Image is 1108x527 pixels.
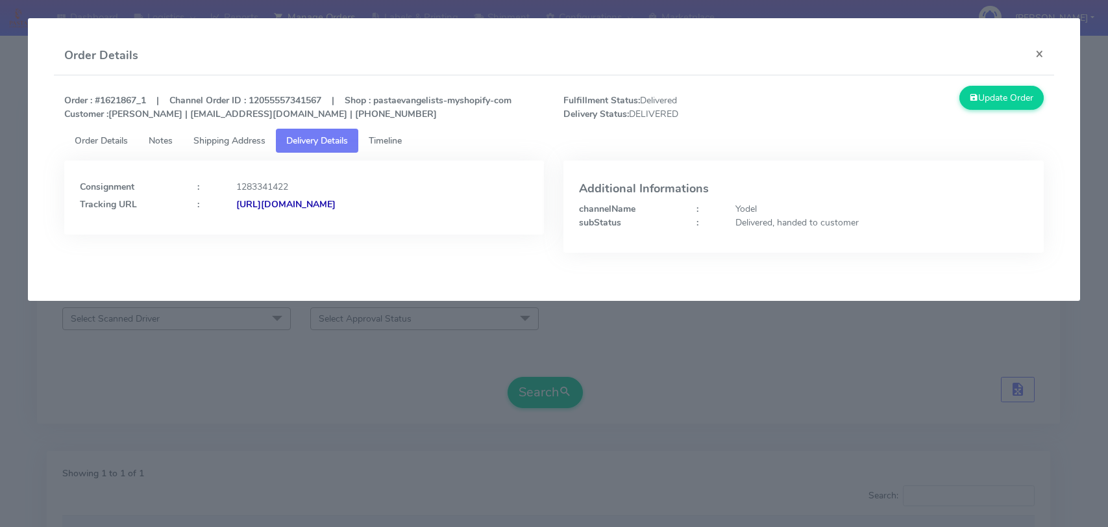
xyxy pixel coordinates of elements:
span: Notes [149,135,173,147]
strong: Customer : [64,108,108,120]
div: 1283341422 [227,180,539,194]
strong: channelName [579,203,635,215]
strong: subStatus [579,216,621,229]
strong: Fulfillment Status: [563,94,640,107]
button: Close [1025,36,1054,71]
div: Yodel [726,202,1038,216]
strong: Consignment [80,181,134,193]
span: Timeline [369,135,402,147]
span: Order Details [75,135,128,147]
strong: : [197,181,199,193]
strong: : [696,203,698,215]
strong: Delivery Status: [563,108,629,120]
strong: : [197,198,199,211]
strong: [URL][DOMAIN_NAME] [236,198,336,211]
span: Delivery Details [286,135,348,147]
strong: Order : #1621867_1 | Channel Order ID : 12055557341567 | Shop : pastaevangelists-myshopify-com [P... [64,94,511,120]
div: Delivered, handed to customer [726,216,1038,229]
strong: Tracking URL [80,198,137,211]
h4: Order Details [64,47,138,64]
h4: Additional Informations [579,183,1028,196]
span: Shipping Address [193,135,265,147]
strong: : [696,216,698,229]
ul: Tabs [64,129,1044,153]
span: Delivered DELIVERED [554,94,804,121]
button: Update Order [959,86,1044,110]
